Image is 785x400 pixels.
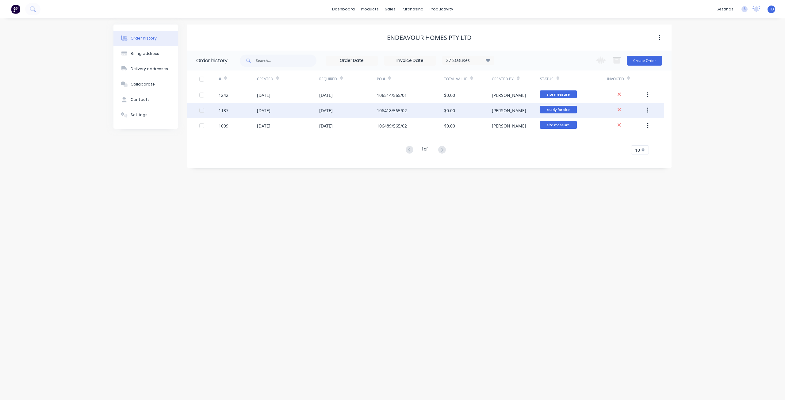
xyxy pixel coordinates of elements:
[540,121,577,129] span: site measure
[113,92,178,107] button: Contacts
[387,34,472,41] div: Endeavour Homes PTY LTd
[219,70,257,87] div: #
[257,107,270,114] div: [DATE]
[358,5,382,14] div: products
[319,107,333,114] div: [DATE]
[257,123,270,129] div: [DATE]
[444,107,455,114] div: $0.00
[256,55,316,67] input: Search...
[492,70,540,87] div: Created By
[444,70,492,87] div: Total Value
[377,70,444,87] div: PO #
[627,56,662,66] button: Create Order
[196,57,228,64] div: Order history
[635,147,640,153] span: 10
[769,6,774,12] span: TD
[377,92,407,98] div: 106514/565/01
[377,107,407,114] div: 106418/565/02
[540,76,553,82] div: Status
[219,123,228,129] div: 1099
[377,123,407,129] div: 106489/565/02
[319,123,333,129] div: [DATE]
[492,92,526,98] div: [PERSON_NAME]
[257,92,270,98] div: [DATE]
[540,106,577,113] span: ready for site
[257,70,319,87] div: Created
[326,56,377,65] input: Order Date
[113,46,178,61] button: Billing address
[319,76,337,82] div: Required
[131,51,159,56] div: Billing address
[131,82,155,87] div: Collaborate
[399,5,427,14] div: purchasing
[113,77,178,92] button: Collaborate
[219,92,228,98] div: 1242
[444,76,467,82] div: Total Value
[442,57,494,64] div: 27 Statuses
[131,97,150,102] div: Contacts
[382,5,399,14] div: sales
[131,66,168,72] div: Delivery addresses
[444,123,455,129] div: $0.00
[131,36,157,41] div: Order history
[219,76,221,82] div: #
[131,112,147,118] div: Settings
[714,5,737,14] div: settings
[492,107,526,114] div: [PERSON_NAME]
[540,90,577,98] span: site measure
[219,107,228,114] div: 1137
[319,92,333,98] div: [DATE]
[11,5,20,14] img: Factory
[329,5,358,14] a: dashboard
[377,76,385,82] div: PO #
[113,61,178,77] button: Delivery addresses
[607,70,645,87] div: Invoiced
[607,76,624,82] div: Invoiced
[427,5,456,14] div: productivity
[319,70,377,87] div: Required
[540,70,607,87] div: Status
[113,31,178,46] button: Order history
[421,146,430,154] div: 1 of 1
[444,92,455,98] div: $0.00
[492,76,514,82] div: Created By
[492,123,526,129] div: [PERSON_NAME]
[113,107,178,123] button: Settings
[384,56,436,65] input: Invoice Date
[257,76,273,82] div: Created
